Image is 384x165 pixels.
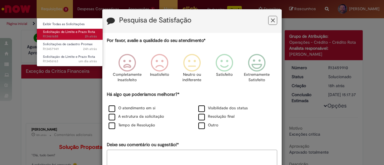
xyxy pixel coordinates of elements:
span: 24h atrás [83,47,97,51]
span: Solicitação de Limite e Prazo Rota [43,30,95,34]
a: Aberto R13456163 : Solicitação de Limite e Prazo Rota [37,54,103,65]
span: um dia atrás [79,59,97,63]
p: Extremamente Satisfeito [244,72,270,83]
p: Insatisfeito [150,72,169,78]
div: Extremamente Satisfeito [241,49,272,90]
span: R13457949 [43,47,97,52]
p: Neutro ou indiferente [181,72,203,83]
label: A estrutura da solicitação [109,114,164,119]
ul: Requisições [37,18,103,66]
a: Aberto R13461688 : Solicitação de Limite e Prazo Rota [37,29,103,40]
label: Por favor, avalie a qualidade do seu atendimento* [107,37,205,44]
span: 2h atrás [85,34,97,39]
div: Há algo que poderíamos melhorar?* [107,91,277,130]
label: Pesquisa de Satisfação [119,16,191,24]
time: 29/08/2025 10:59:23 [85,34,97,39]
label: Deixe seu comentário ou sugestão!* [107,142,179,148]
div: Completamente Insatisfeito [112,49,142,90]
a: Exibir Todas as Solicitações [37,21,103,28]
time: 28/08/2025 09:27:06 [79,59,97,63]
p: Completamente Insatisfeito [113,72,142,83]
label: Outro [198,122,218,128]
span: R13456163 [43,59,97,64]
span: Solicitações de cadastro Promax [43,42,93,46]
span: Solicitação de Limite e Prazo Rota [43,55,95,59]
a: Aberto R13457949 : Solicitações de cadastro Promax [37,41,103,52]
div: Neutro ou indiferente [177,49,207,90]
time: 28/08/2025 13:43:51 [83,47,97,51]
label: Resolução final [198,114,235,119]
div: Satisfeito [209,49,240,90]
span: R13461688 [43,34,97,39]
label: Tempo de Resolução [109,122,155,128]
p: Satisfeito [216,72,233,78]
label: O atendimento em si [109,105,155,111]
div: Insatisfeito [144,49,175,90]
label: Visibilidade dos status [198,105,248,111]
